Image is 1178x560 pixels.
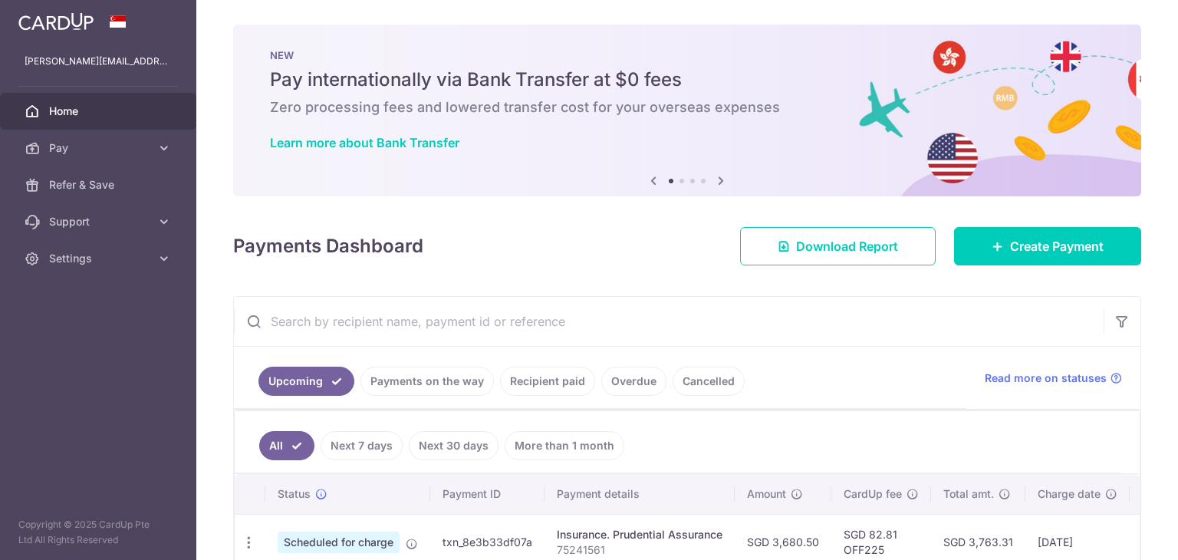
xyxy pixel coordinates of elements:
p: NEW [270,49,1104,61]
iframe: Opens a widget where you can find more information [1080,514,1163,552]
span: Create Payment [1010,237,1104,255]
input: Search by recipient name, payment id or reference [234,297,1104,346]
a: Overdue [601,367,666,396]
span: Total amt. [943,486,994,502]
a: Download Report [740,227,936,265]
span: Amount [747,486,786,502]
span: CardUp fee [844,486,902,502]
a: Payments on the way [360,367,494,396]
img: Bank transfer banner [233,25,1141,196]
span: Home [49,104,150,119]
a: Recipient paid [500,367,595,396]
img: CardUp [18,12,94,31]
a: Upcoming [258,367,354,396]
span: Settings [49,251,150,266]
a: Next 30 days [409,431,499,460]
span: Charge date [1038,486,1101,502]
p: [PERSON_NAME][EMAIL_ADDRESS][DOMAIN_NAME] [25,54,172,69]
a: Next 7 days [321,431,403,460]
a: All [259,431,314,460]
th: Payment details [545,474,735,514]
span: Support [49,214,150,229]
span: Download Report [796,237,898,255]
a: Read more on statuses [985,371,1122,386]
span: Refer & Save [49,177,150,193]
span: Read more on statuses [985,371,1107,386]
h4: Payments Dashboard [233,232,423,260]
a: More than 1 month [505,431,624,460]
a: Create Payment [954,227,1141,265]
div: Insurance. Prudential Assurance [557,527,722,542]
span: Status [278,486,311,502]
p: 75241561 [557,542,722,558]
h6: Zero processing fees and lowered transfer cost for your overseas expenses [270,98,1104,117]
a: Cancelled [673,367,745,396]
span: Pay [49,140,150,156]
span: Scheduled for charge [278,532,400,553]
h5: Pay internationally via Bank Transfer at $0 fees [270,68,1104,92]
a: Learn more about Bank Transfer [270,135,459,150]
th: Payment ID [430,474,545,514]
